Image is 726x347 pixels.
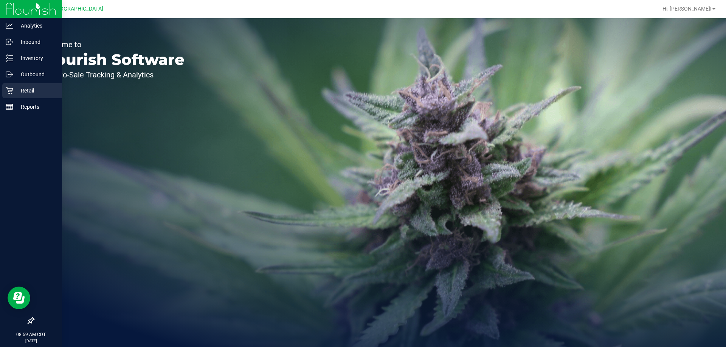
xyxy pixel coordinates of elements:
[3,331,59,338] p: 08:59 AM CDT
[51,6,103,12] span: [GEOGRAPHIC_DATA]
[6,87,13,94] inline-svg: Retail
[662,6,712,12] span: Hi, [PERSON_NAME]!
[13,54,59,63] p: Inventory
[8,287,30,309] iframe: Resource center
[13,21,59,30] p: Analytics
[6,71,13,78] inline-svg: Outbound
[13,37,59,46] p: Inbound
[6,103,13,111] inline-svg: Reports
[41,71,185,79] p: Seed-to-Sale Tracking & Analytics
[3,338,59,344] p: [DATE]
[13,70,59,79] p: Outbound
[41,41,185,48] p: Welcome to
[6,38,13,46] inline-svg: Inbound
[13,102,59,111] p: Reports
[6,22,13,29] inline-svg: Analytics
[6,54,13,62] inline-svg: Inventory
[13,86,59,95] p: Retail
[41,52,185,67] p: Flourish Software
